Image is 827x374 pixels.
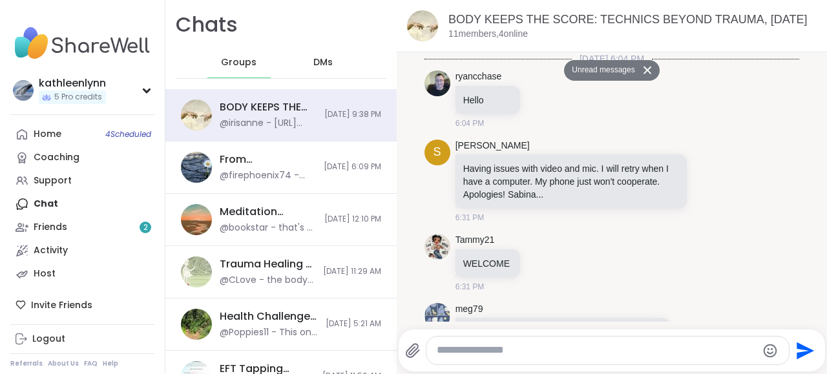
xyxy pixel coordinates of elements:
div: From Overwhelmed to Anchored: Emotional Regulation, [DATE] [220,152,316,167]
div: @CLove - the body keeps the score - book [220,274,315,287]
button: Emoji picker [762,343,778,358]
p: Hello [463,94,512,107]
span: [DATE] 9:38 PM [324,109,381,120]
a: Logout [10,327,154,351]
span: DMs [313,56,333,69]
a: Home4Scheduled [10,123,154,146]
button: Unread messages [564,60,638,81]
p: WELCOME [463,257,512,270]
img: https://sharewell-space-live.sfo3.digitaloceanspaces.com/user-generated/3c1f80e3-28cf-471a-88c7-c... [424,303,450,329]
span: [DATE] 11:29 AM [323,266,381,277]
span: 6:31 PM [455,212,485,223]
span: S [434,143,441,161]
a: Host [10,262,154,286]
a: Tammy21 [455,234,495,247]
span: [DATE] 5:21 AM [326,318,381,329]
div: @bookstar - that's a yoga nidra practice, but not showing the little window [220,222,317,234]
img: https://sharewell-space-live.sfo3.digitaloceanspaces.com/user-generated/d553de8c-567f-4698-ae26-7... [424,234,450,260]
span: 4 Scheduled [105,129,151,140]
div: @irisanne - [URL][DOMAIN_NAME] [220,117,317,130]
a: Friends2 [10,216,154,239]
img: kathleenlynn [13,80,34,101]
a: [PERSON_NAME] [455,140,530,152]
p: 11 members, 4 online [448,28,528,41]
a: Help [103,359,118,368]
div: @firephoenix74 - Thank you for the group [DATE]. Sorry I had to leave early as I was heading into... [220,169,316,182]
p: Having issues with video and mic. I will retry when I have a computer. My phone just won't cooper... [463,162,679,201]
img: Trauma Healing - Nervous System Regulation, Oct 07 [181,256,212,287]
a: BODY KEEPS THE SCORE: TECHNICS BEYOND TRAUMA, [DATE] [448,13,807,26]
a: ryancchase [455,70,502,83]
img: Meditation Practice Circle, Oct 07 [181,204,212,235]
div: Logout [32,333,65,346]
a: About Us [48,359,79,368]
textarea: Type your message [437,344,757,357]
span: 2 [143,222,148,233]
span: Groups [221,56,256,69]
div: Friends [34,221,67,234]
img: BODY KEEPS THE SCORE: TECHNICS BEYOND TRAUMA, Oct 08 [407,10,438,41]
div: Meditation Practice Circle, [DATE] [220,205,317,219]
a: meg79 [455,303,483,316]
h1: Chats [176,10,238,39]
div: Coaching [34,151,79,164]
a: Coaching [10,146,154,169]
img: Health Challenges and/or Chronic Pain, Oct 06 [181,309,212,340]
img: ShareWell Nav Logo [10,21,154,66]
a: Referrals [10,359,43,368]
div: Health Challenges and/or [MEDICAL_DATA], [DATE] [220,309,318,324]
div: kathleenlynn [39,76,106,90]
span: 5 Pro credits [54,92,102,103]
button: Send [790,336,819,365]
span: 6:31 PM [455,281,485,293]
div: Support [34,174,72,187]
span: [DATE] 6:09 PM [324,161,381,172]
span: 6:04 PM [455,118,485,129]
div: Trauma Healing - Nervous System Regulation, [DATE] [220,257,315,271]
a: Activity [10,239,154,262]
img: BODY KEEPS THE SCORE: TECHNICS BEYOND TRAUMA, Oct 08 [181,99,212,130]
span: [DATE] 6:04 PM [572,52,652,65]
span: [DATE] 12:10 PM [324,214,381,225]
div: BODY KEEPS THE SCORE: TECHNICS BEYOND TRAUMA, [DATE] [220,100,317,114]
div: Invite Friends [10,293,154,317]
div: Host [34,267,56,280]
a: Support [10,169,154,192]
a: FAQ [84,359,98,368]
img: https://sharewell-space-live.sfo3.digitaloceanspaces.com/user-generated/6089c0c4-3759-45ad-80a7-8... [424,70,450,96]
img: From Overwhelmed to Anchored: Emotional Regulation, Oct 07 [181,152,212,183]
div: Home [34,128,61,141]
div: @Poppies11 - This one has the link. [220,326,318,339]
div: Activity [34,244,68,257]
